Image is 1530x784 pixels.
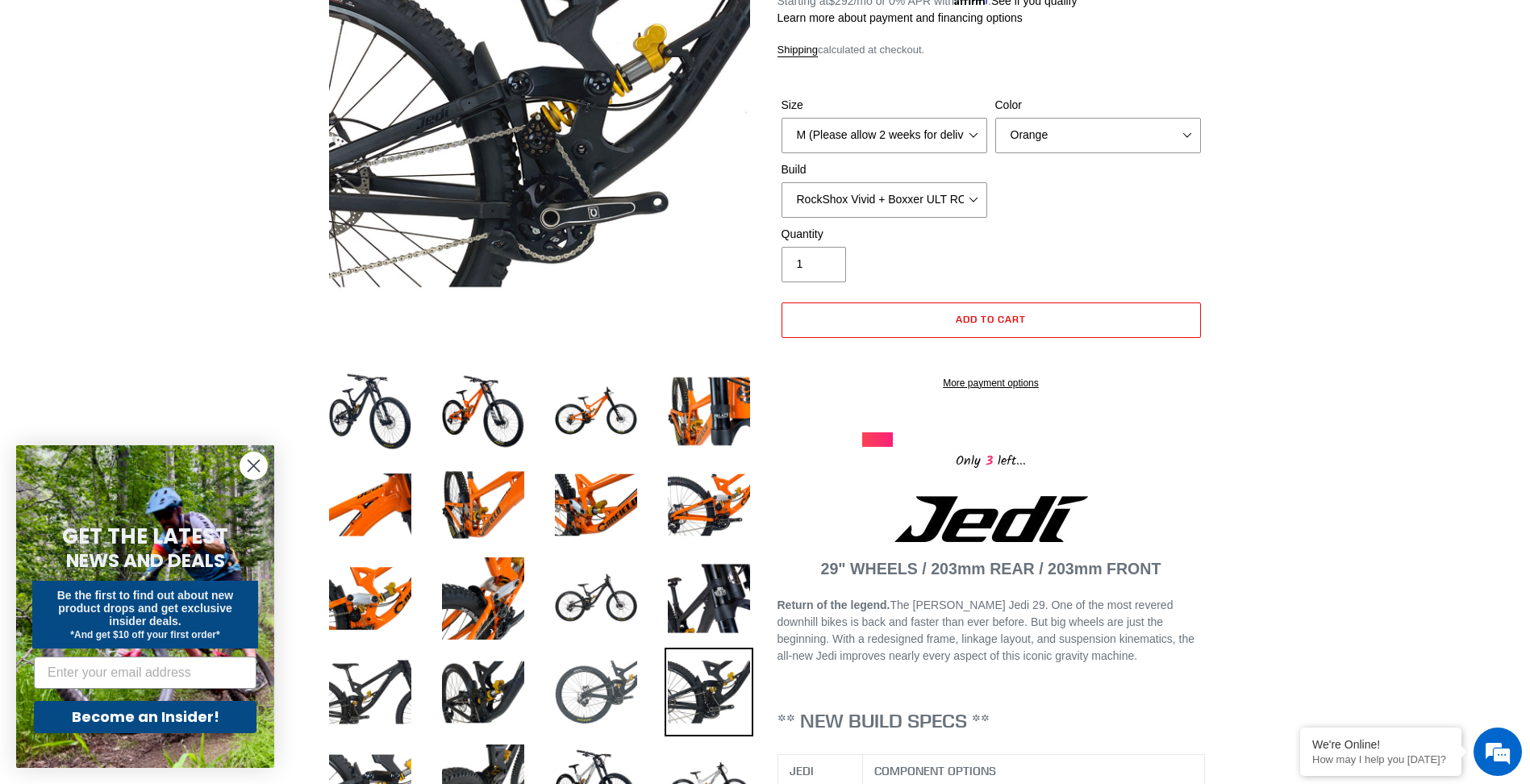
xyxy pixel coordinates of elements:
img: Load image into Gallery viewer, JEDI 29 - Complete Bike [552,554,640,643]
span: We're online! [94,203,223,366]
span: Add to cart [956,313,1026,325]
span: 3 [981,451,998,471]
span: Be the first to find out about new product drops and get exclusive insider deals. [57,589,234,628]
span: *And get $10 off your first order* [70,629,219,640]
img: Load image into Gallery viewer, JEDI 29 - Complete Bike [439,367,527,456]
p: The [PERSON_NAME] Jedi 29. One of the most revered downhill bikes is back and faster than ever be... [778,597,1205,665]
div: Navigation go back [18,89,42,113]
img: Load image into Gallery viewer, JEDI 29 - Complete Bike [326,554,415,643]
a: More payment options [782,376,1201,390]
textarea: Type your message and hit 'Enter' [8,440,307,497]
div: calculated at checkout. [778,42,1205,58]
strong: Return of the legend. [778,598,890,611]
input: Enter your email address [34,657,256,689]
h3: ** NEW BUILD SPECS ** [778,709,1205,732]
div: We're Online! [1312,738,1449,751]
img: Load image into Gallery viewer, JEDI 29 - Complete Bike [552,648,640,736]
a: Shipping [778,44,819,57]
label: Build [782,161,987,178]
img: Load image into Gallery viewer, JEDI 29 - Complete Bike [665,554,753,643]
div: Chat with us now [108,90,295,111]
img: d_696896380_company_1647369064580_696896380 [52,81,92,121]
div: Only left... [862,447,1120,472]
button: Add to cart [782,302,1201,338]
p: How may I help you today? [1312,753,1449,765]
strong: 29" WHEELS / 203mm REAR / 203mm FRONT [821,560,1161,578]
span: GET THE LATEST [62,522,228,551]
img: Load image into Gallery viewer, JEDI 29 - Complete Bike [552,367,640,456]
label: Quantity [782,226,987,243]
label: Size [782,97,987,114]
img: Load image into Gallery viewer, JEDI 29 - Complete Bike [326,367,415,456]
img: Load image into Gallery viewer, JEDI 29 - Complete Bike [665,367,753,456]
img: Load image into Gallery viewer, JEDI 29 - Complete Bike [439,648,527,736]
button: Close dialog [240,452,268,480]
img: Load image into Gallery viewer, JEDI 29 - Complete Bike [326,648,415,736]
img: Load image into Gallery viewer, JEDI 29 - Complete Bike [326,461,415,549]
button: Become an Insider! [34,701,256,733]
label: Color [995,97,1201,114]
div: Minimize live chat window [265,8,303,47]
a: Learn more about payment and financing options [778,11,1023,24]
img: Load image into Gallery viewer, JEDI 29 - Complete Bike [439,461,527,549]
img: Load image into Gallery viewer, JEDI 29 - Complete Bike [665,461,753,549]
img: Load image into Gallery viewer, JEDI 29 - Complete Bike [552,461,640,549]
img: Load image into Gallery viewer, JEDI 29 - Complete Bike [665,648,753,736]
img: Load image into Gallery viewer, JEDI 29 - Complete Bike [439,554,527,643]
img: Jedi Logo [894,496,1088,542]
span: NEWS AND DEALS [66,548,225,573]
